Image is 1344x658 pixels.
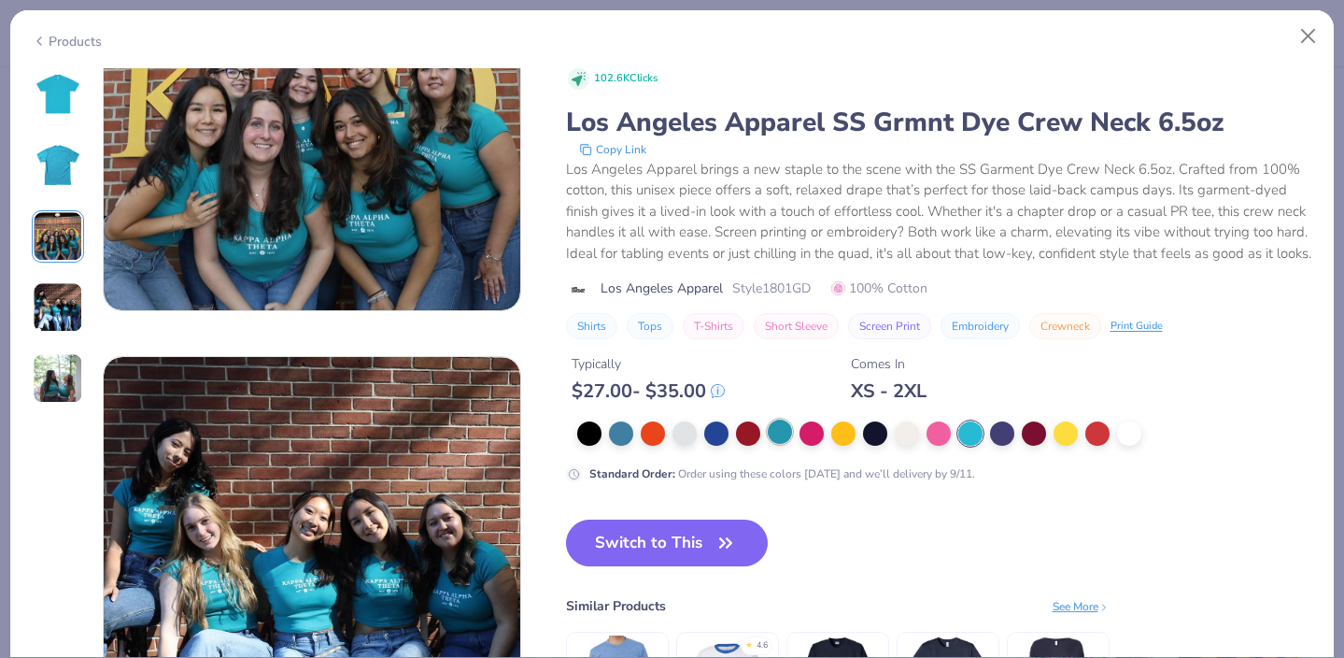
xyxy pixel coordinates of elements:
div: Comes In [851,354,927,374]
strong: Standard Order : [589,466,675,481]
div: Order using these colors [DATE] and we’ll delivery by 9/11. [589,465,975,482]
button: Embroidery [941,313,1020,339]
div: XS - 2XL [851,379,927,403]
span: 100% Cotton [831,279,927,298]
button: Short Sleeve [754,313,839,339]
button: Tops [627,313,673,339]
img: User generated content [33,353,83,404]
div: Los Angeles Apparel brings a new staple to the scene with the SS Garment Dye Crew Neck 6.5oz. Cra... [566,159,1313,265]
div: Print Guide [1111,319,1163,335]
div: See More [1053,598,1110,615]
button: Shirts [566,313,617,339]
div: Typically [572,354,725,374]
div: $ 27.00 - $ 35.00 [572,379,725,403]
img: User generated content [33,282,83,333]
img: Front [35,72,80,117]
span: 102.6K Clicks [594,71,658,87]
div: ★ [745,639,753,647]
div: Los Angeles Apparel SS Grmnt Dye Crew Neck 6.5oz [566,105,1313,140]
img: brand logo [566,282,591,297]
span: Style 1801GD [732,279,811,298]
button: T-Shirts [683,313,744,339]
div: Similar Products [566,596,666,616]
span: Los Angeles Apparel [601,279,723,298]
button: Close [1291,19,1326,54]
div: Products [32,32,102,51]
button: copy to clipboard [573,140,652,159]
button: Switch to This [566,520,769,566]
div: 4.6 [757,639,768,652]
button: Screen Print [848,313,931,339]
img: User generated content [33,211,83,262]
img: Back [35,143,80,188]
button: Crewneck [1029,313,1101,339]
